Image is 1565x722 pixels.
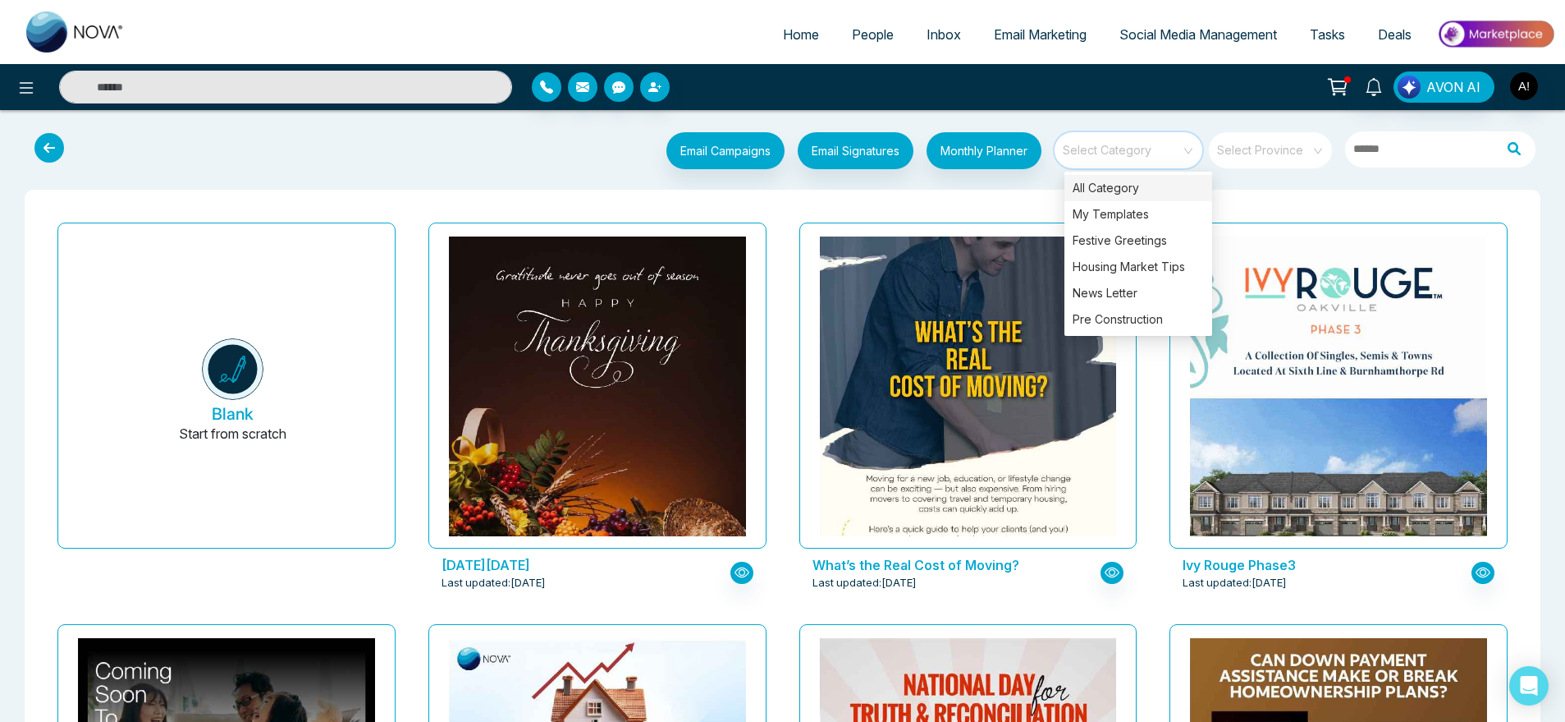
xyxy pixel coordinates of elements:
[785,132,913,173] a: Email Signatures
[1064,306,1212,333] div: Pre Construction
[1509,666,1549,706] div: Open Intercom Messenger
[442,575,546,591] span: Last updated: [DATE]
[766,19,835,50] a: Home
[179,424,286,463] p: Start from scratch
[1064,175,1212,201] div: All Category
[910,19,977,50] a: Inbox
[653,141,785,158] a: Email Campaigns
[1378,26,1412,43] span: Deals
[852,26,894,43] span: People
[1426,77,1480,97] span: AVON AI
[212,404,254,424] h5: Blank
[666,132,785,169] button: Email Campaigns
[1064,280,1212,306] div: News Letter
[1310,26,1345,43] span: Tasks
[202,338,263,400] img: novacrm
[1119,26,1277,43] span: Social Media Management
[1393,71,1494,103] button: AVON AI
[1064,201,1212,228] div: My Templates
[1183,555,1463,575] p: Ivy Rouge Phase3
[300,237,895,608] img: novacrm
[1064,228,1212,254] div: Festive Greetings
[994,26,1087,43] span: Email Marketing
[1398,76,1421,99] img: Lead Flow
[1293,19,1361,50] a: Tasks
[1436,16,1555,53] img: Market-place.gif
[1103,19,1293,50] a: Social Media Management
[913,132,1041,173] a: Monthly Planner
[812,575,917,591] span: Last updated: [DATE]
[977,19,1103,50] a: Email Marketing
[1510,72,1538,100] img: User Avatar
[927,132,1041,169] button: Monthly Planner
[835,19,910,50] a: People
[798,132,913,169] button: Email Signatures
[26,11,125,53] img: Nova CRM Logo
[85,237,382,548] button: BlankStart from scratch
[812,555,1093,575] p: What’s the Real Cost of Moving?
[1183,575,1287,591] span: Last updated: [DATE]
[1361,19,1428,50] a: Deals
[783,26,819,43] span: Home
[927,26,961,43] span: Inbox
[442,555,722,575] p: Thanksgiving Day
[1064,254,1212,280] div: Housing Market Tips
